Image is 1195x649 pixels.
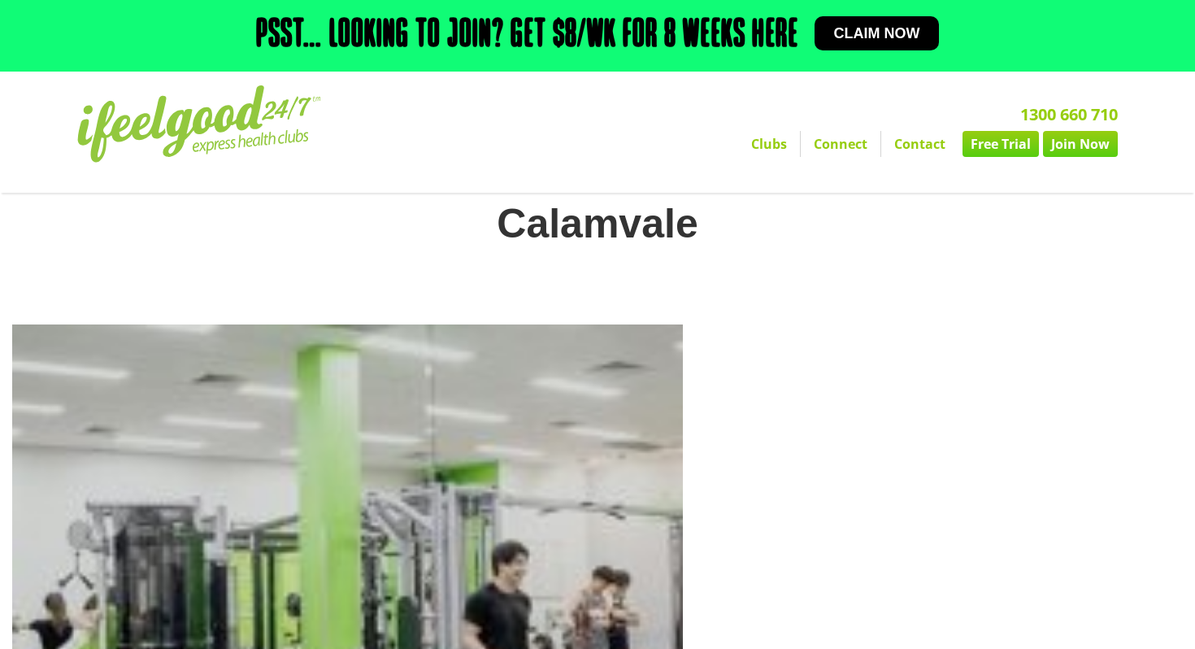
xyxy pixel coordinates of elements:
[256,16,798,55] h2: Psst… Looking to join? Get $8/wk for 8 weeks here
[738,131,800,157] a: Clubs
[1020,103,1118,125] a: 1300 660 710
[801,131,880,157] a: Connect
[1043,131,1118,157] a: Join Now
[881,131,958,157] a: Contact
[447,131,1118,157] nav: Menu
[12,199,1183,248] h1: Calamvale
[815,16,940,50] a: Claim now
[963,131,1039,157] a: Free Trial
[834,26,920,41] span: Claim now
